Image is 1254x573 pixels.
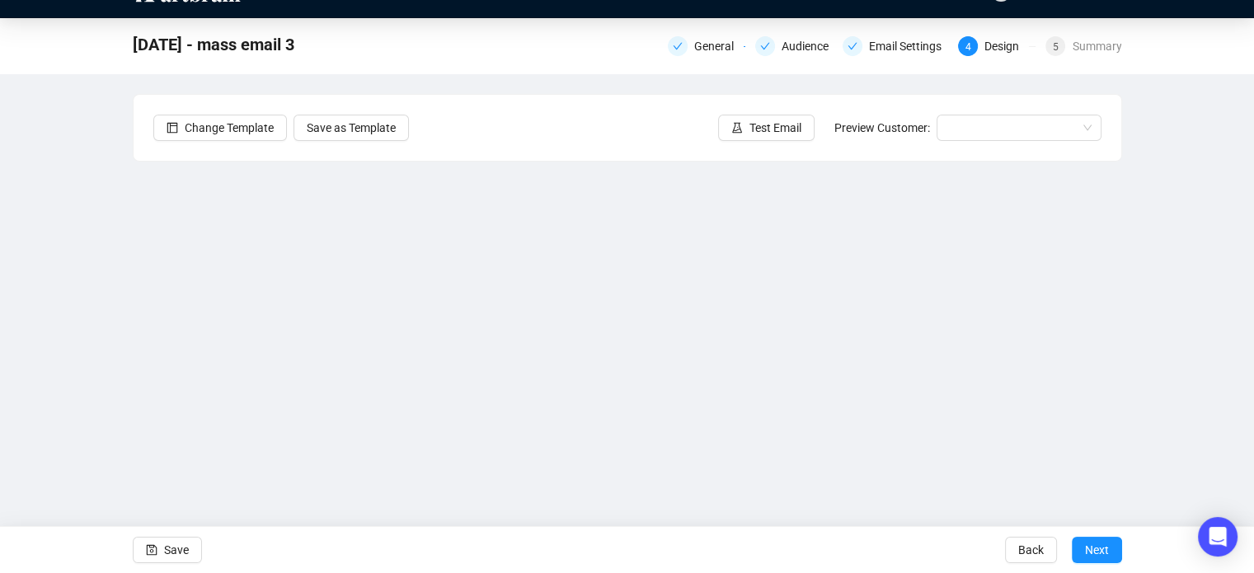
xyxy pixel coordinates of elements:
[307,119,396,137] span: Save as Template
[834,121,930,134] span: Preview Customer:
[782,36,838,56] div: Audience
[167,122,178,134] span: layout
[731,122,743,134] span: experiment
[843,36,948,56] div: Email Settings
[1198,517,1238,557] div: Open Intercom Messenger
[1053,41,1059,53] span: 5
[673,41,683,51] span: check
[694,36,744,56] div: General
[185,119,274,137] span: Change Template
[1072,537,1122,563] button: Next
[1085,527,1109,573] span: Next
[153,115,287,141] button: Change Template
[869,36,951,56] div: Email Settings
[1072,36,1121,56] div: Summary
[958,36,1036,56] div: 4Design
[1005,537,1057,563] button: Back
[146,544,157,556] span: save
[294,115,409,141] button: Save as Template
[755,36,833,56] div: Audience
[1045,36,1121,56] div: 5Summary
[965,41,971,53] span: 4
[668,36,745,56] div: General
[848,41,857,51] span: check
[984,36,1029,56] div: Design
[749,119,801,137] span: Test Email
[133,537,202,563] button: Save
[133,31,294,58] span: September 2025 - mass email 3
[760,41,770,51] span: check
[718,115,815,141] button: Test Email
[1018,527,1044,573] span: Back
[164,527,189,573] span: Save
